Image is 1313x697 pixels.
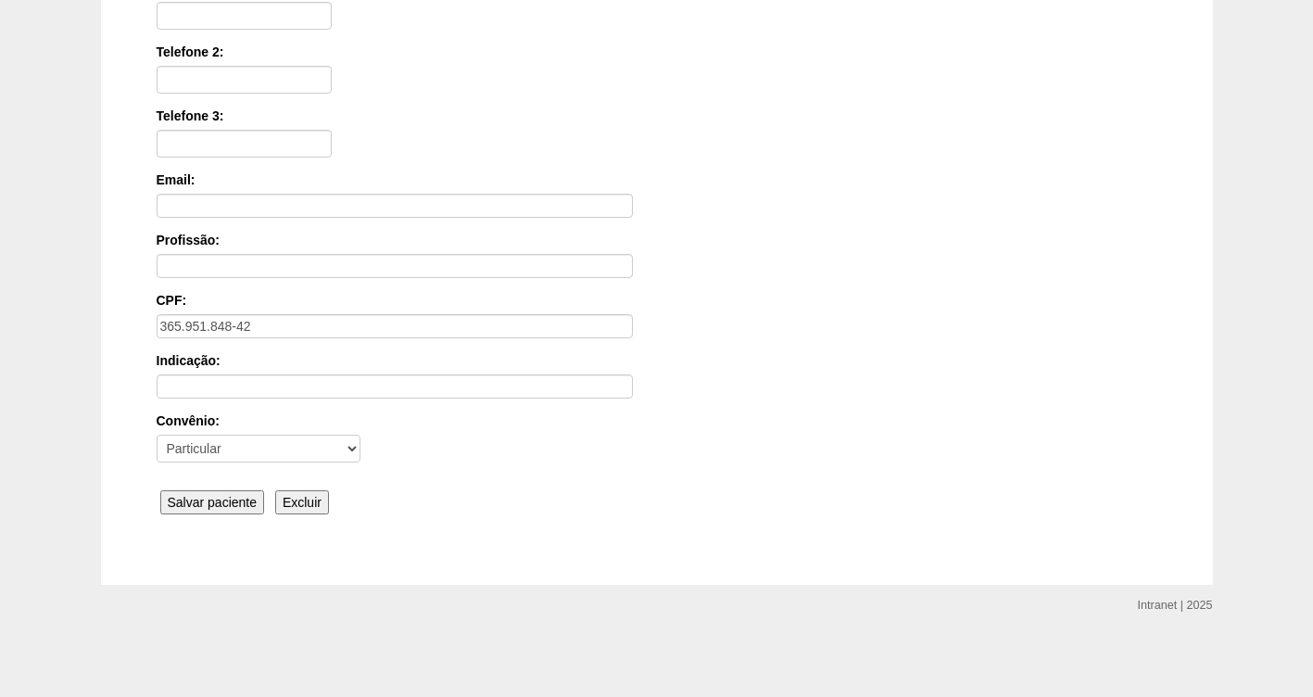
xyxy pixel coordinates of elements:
[1138,596,1213,615] div: Intranet | 2025
[157,412,1157,430] label: Convênio:
[157,43,1157,61] label: Telefone 2:
[157,107,1157,125] label: Telefone 3:
[275,490,329,514] input: Excluir
[157,351,1157,370] label: Indicação:
[160,490,265,514] input: Salvar paciente
[157,171,1157,189] label: Email:
[157,291,1157,310] label: CPF:
[157,231,1157,249] label: Profissão:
